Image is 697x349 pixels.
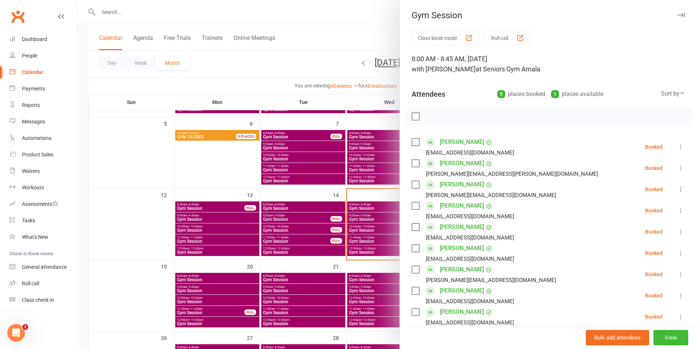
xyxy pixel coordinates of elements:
a: Clubworx [9,7,27,26]
div: Sort by [661,89,685,99]
div: Dashboard [22,36,47,42]
div: Gym Session [400,10,697,21]
span: at Seniors Gym Amala [476,65,540,73]
div: [EMAIL_ADDRESS][DOMAIN_NAME] [426,254,514,264]
a: Payments [10,81,77,97]
div: [EMAIL_ADDRESS][DOMAIN_NAME] [426,297,514,306]
div: Booked [645,187,663,192]
div: [PERSON_NAME][EMAIL_ADDRESS][PERSON_NAME][DOMAIN_NAME] [426,169,598,179]
span: 1 [22,324,28,330]
a: [PERSON_NAME] [440,179,484,190]
a: [PERSON_NAME] [440,285,484,297]
a: Reports [10,97,77,114]
a: Dashboard [10,31,77,48]
div: Automations [22,135,52,141]
div: Roll call [22,281,39,286]
a: Waivers [10,163,77,179]
div: places booked [497,89,545,99]
a: What's New [10,229,77,245]
div: Booked [645,166,663,171]
a: Product Sales [10,146,77,163]
a: Tasks [10,212,77,229]
div: Assessments [22,201,58,207]
span: with [PERSON_NAME] [412,65,476,73]
div: [PERSON_NAME][EMAIL_ADDRESS][DOMAIN_NAME] [426,190,556,200]
div: Booked [645,272,663,277]
div: Calendar [22,69,43,75]
a: Class kiosk mode [10,292,77,308]
div: Class check-in [22,297,54,303]
div: Booked [645,144,663,149]
div: Booked [645,293,663,298]
a: [PERSON_NAME] [440,157,484,169]
a: [PERSON_NAME] [440,200,484,212]
a: [PERSON_NAME] [440,221,484,233]
div: What's New [22,234,48,240]
a: [PERSON_NAME] [440,136,484,148]
div: Payments [22,86,45,92]
div: [EMAIL_ADDRESS][DOMAIN_NAME] [426,233,514,242]
div: Attendees [412,89,445,99]
div: [EMAIL_ADDRESS][DOMAIN_NAME] [426,148,514,157]
div: Booked [645,314,663,319]
a: [PERSON_NAME] [440,242,484,254]
a: Roll call [10,275,77,292]
div: [EMAIL_ADDRESS][DOMAIN_NAME] [426,212,514,221]
div: Workouts [22,185,44,190]
button: View [653,330,688,345]
div: Tasks [22,218,35,223]
a: People [10,48,77,64]
div: Messages [22,119,45,125]
div: Booked [645,250,663,256]
div: places available [551,89,603,99]
a: General attendance kiosk mode [10,259,77,275]
button: Roll call [485,31,530,45]
div: General attendance [22,264,67,270]
div: [PERSON_NAME][EMAIL_ADDRESS][DOMAIN_NAME] [426,275,556,285]
div: [EMAIL_ADDRESS][DOMAIN_NAME] [426,318,514,327]
a: [PERSON_NAME] [440,264,484,275]
iframe: Intercom live chat [7,324,25,342]
button: Bulk add attendees [586,330,649,345]
div: People [22,53,37,59]
a: Assessments [10,196,77,212]
div: Product Sales [22,152,53,157]
div: Reports [22,102,40,108]
div: 8:00 AM - 8:45 AM, [DATE] [412,54,685,74]
div: Booked [645,208,663,213]
a: Automations [10,130,77,146]
div: 9 [497,90,505,98]
div: 1 [551,90,559,98]
a: Workouts [10,179,77,196]
div: Waivers [22,168,40,174]
a: Calendar [10,64,77,81]
button: Class kiosk mode [412,31,479,45]
a: Messages [10,114,77,130]
div: Booked [645,229,663,234]
a: [PERSON_NAME] [440,306,484,318]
